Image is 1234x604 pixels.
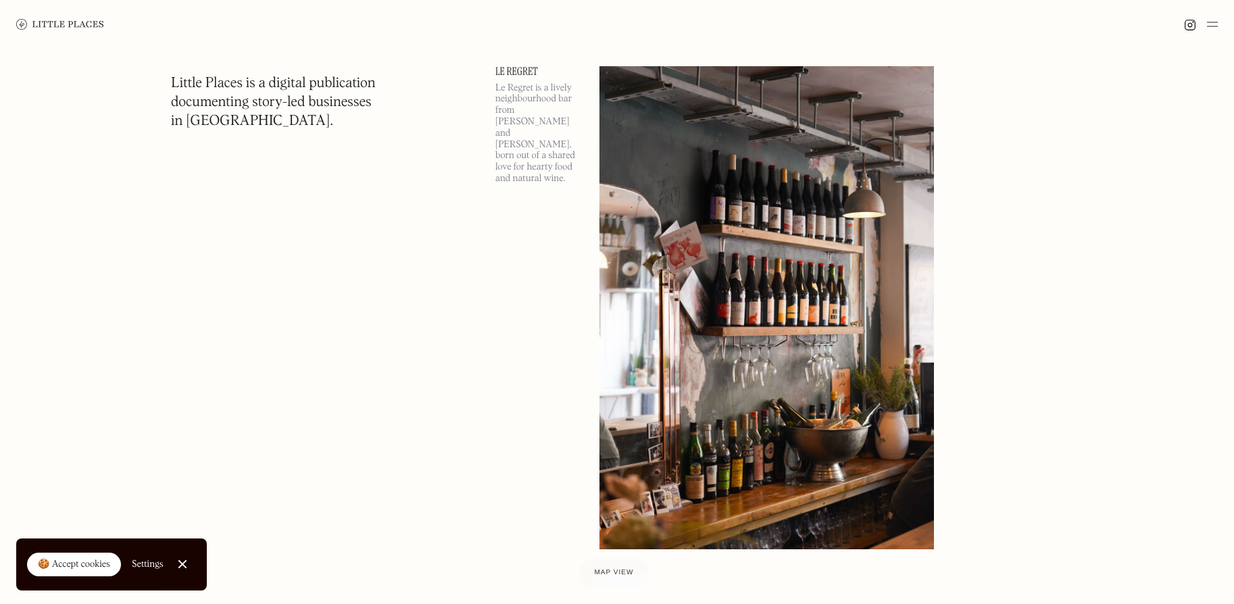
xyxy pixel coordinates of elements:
a: 🍪 Accept cookies [27,553,121,577]
a: Map view [578,558,650,588]
p: Le Regret is a lively neighbourhood bar from [PERSON_NAME] and [PERSON_NAME], born out of a share... [495,82,583,184]
span: Map view [595,569,634,576]
div: 🍪 Accept cookies [38,558,110,572]
a: Close Cookie Popup [169,551,196,578]
div: Settings [132,559,164,569]
img: Le Regret [599,66,934,549]
a: Settings [132,549,164,580]
h1: Little Places is a digital publication documenting story-led businesses in [GEOGRAPHIC_DATA]. [171,74,376,131]
a: Le Regret [495,66,583,77]
div: Close Cookie Popup [182,564,182,565]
